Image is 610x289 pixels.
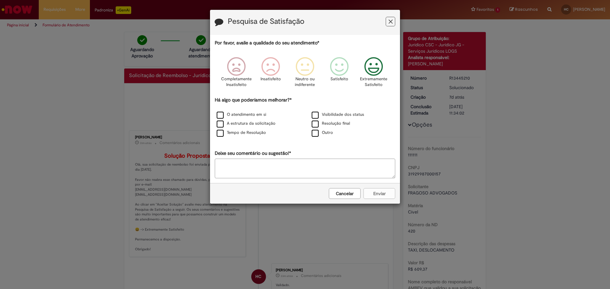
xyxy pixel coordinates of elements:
[323,52,356,96] div: Satisfeito
[312,130,333,136] label: Outro
[312,121,350,127] label: Resolução final
[261,76,281,82] p: Insatisfeito
[221,76,252,88] p: Completamente Insatisfeito
[220,52,252,96] div: Completamente Insatisfeito
[289,52,321,96] div: Neutro ou indiferente
[330,76,348,82] p: Satisfeito
[215,97,395,138] div: Há algo que poderíamos melhorar?*
[217,112,266,118] label: O atendimento em si
[217,130,266,136] label: Tempo de Resolução
[312,112,364,118] label: Visibilidade dos status
[217,121,275,127] label: A estrutura da solicitação
[357,52,390,96] div: Extremamente Satisfeito
[228,17,304,26] label: Pesquisa de Satisfação
[215,150,291,157] label: Deixe seu comentário ou sugestão!*
[329,188,361,199] button: Cancelar
[294,76,316,88] p: Neutro ou indiferente
[254,52,287,96] div: Insatisfeito
[360,76,387,88] p: Extremamente Satisfeito
[215,40,319,46] label: Por favor, avalie a qualidade do seu atendimento*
